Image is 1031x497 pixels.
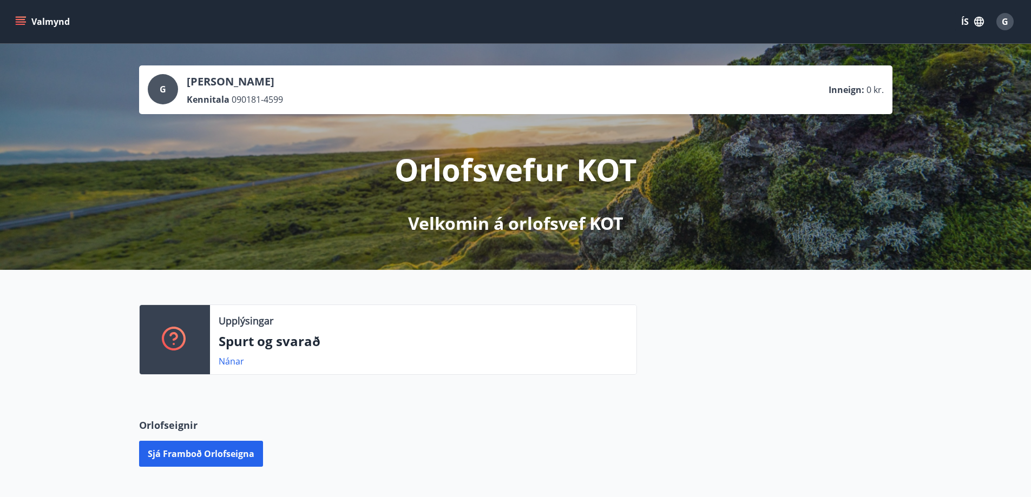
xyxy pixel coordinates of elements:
span: 090181-4599 [232,94,283,105]
span: G [1002,16,1008,28]
p: Spurt og svarað [219,332,628,350]
p: Upplýsingar [219,314,273,328]
a: Nánar [219,355,244,367]
button: Sjá framboð orlofseigna [139,441,263,467]
button: G [992,9,1018,35]
span: 0 kr. [866,84,884,96]
p: [PERSON_NAME] [187,74,283,89]
p: Orlofsvefur KOT [395,149,636,190]
p: Velkomin á orlofsvef KOT [408,211,623,235]
p: Kennitala [187,94,229,105]
button: menu [13,12,74,31]
button: ÍS [955,12,990,31]
p: Inneign : [829,84,864,96]
span: Orlofseignir [139,418,198,432]
span: G [160,83,166,95]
